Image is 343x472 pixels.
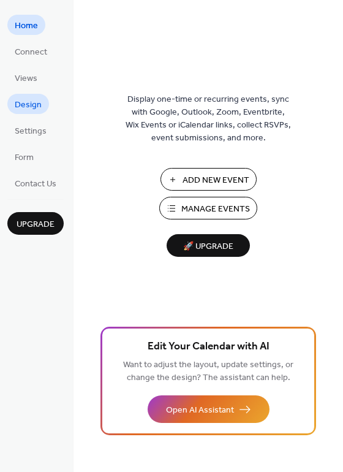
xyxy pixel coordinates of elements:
span: Want to adjust the layout, update settings, or change the design? The assistant can help. [123,357,293,386]
a: Views [7,67,45,88]
a: Settings [7,120,54,140]
a: Home [7,15,45,35]
span: Contact Us [15,178,56,191]
button: 🚀 Upgrade [167,234,250,257]
button: Add New Event [160,168,257,191]
span: Manage Events [181,203,250,216]
span: Views [15,72,37,85]
span: Upgrade [17,218,55,231]
span: Home [15,20,38,32]
a: Form [7,147,41,167]
span: Connect [15,46,47,59]
a: Connect [7,41,55,61]
span: Form [15,151,34,164]
span: Settings [15,125,47,138]
a: Design [7,94,49,114]
span: Edit Your Calendar with AI [148,338,269,356]
span: Add New Event [183,174,249,187]
a: Contact Us [7,173,64,193]
span: Display one-time or recurring events, sync with Google, Outlook, Zoom, Eventbrite, Wix Events or ... [126,93,291,145]
button: Open AI Assistant [148,395,269,423]
span: Design [15,99,42,112]
button: Upgrade [7,212,64,235]
button: Manage Events [159,197,257,219]
span: 🚀 Upgrade [174,238,243,255]
span: Open AI Assistant [166,404,234,417]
